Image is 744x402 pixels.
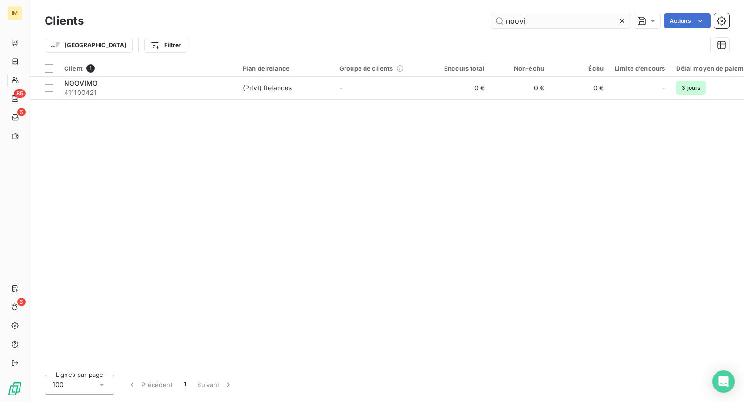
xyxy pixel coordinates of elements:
[431,77,490,99] td: 0 €
[86,64,95,73] span: 1
[64,65,83,72] span: Client
[243,83,292,93] div: (Prlvt) Relances
[615,65,665,72] div: Limite d’encours
[496,65,544,72] div: Non-échu
[243,65,328,72] div: Plan de relance
[7,382,22,396] img: Logo LeanPay
[45,38,133,53] button: [GEOGRAPHIC_DATA]
[436,65,485,72] div: Encours total
[184,380,186,389] span: 1
[178,375,192,395] button: 1
[490,77,550,99] td: 0 €
[555,65,604,72] div: Échu
[64,79,98,87] span: NOOVIMO
[676,81,706,95] span: 3 jours
[550,77,609,99] td: 0 €
[712,370,735,393] div: Open Intercom Messenger
[339,84,342,92] span: -
[662,83,665,93] span: -
[122,375,178,395] button: Précédent
[192,375,239,395] button: Suivant
[14,89,26,98] span: 85
[45,13,84,29] h3: Clients
[64,88,232,97] span: 411100421
[144,38,187,53] button: Filtrer
[17,298,26,306] span: 6
[491,13,631,28] input: Rechercher
[7,6,22,20] div: IM
[664,13,711,28] button: Actions
[53,380,64,389] span: 100
[17,108,26,116] span: 6
[339,65,393,72] span: Groupe de clients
